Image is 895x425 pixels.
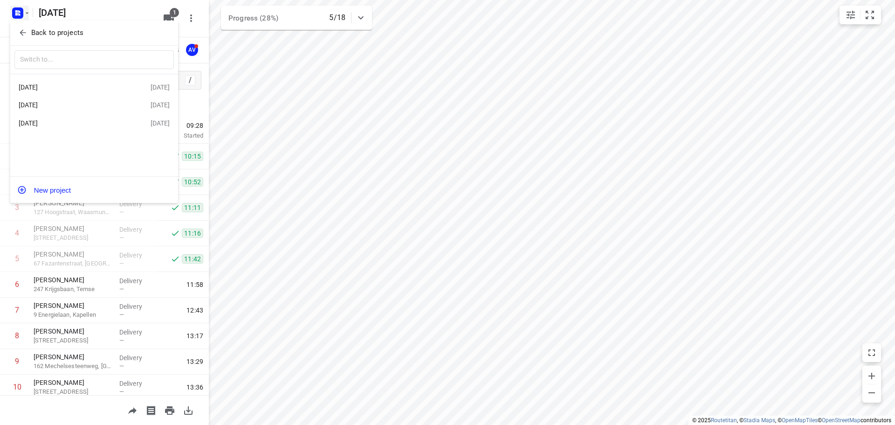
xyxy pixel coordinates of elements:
[10,78,178,96] div: [DATE][DATE]
[31,28,83,38] p: Back to projects
[14,25,174,41] button: Back to projects
[151,119,170,127] div: [DATE]
[151,101,170,109] div: [DATE]
[10,181,178,199] button: New project
[19,119,126,127] div: [DATE]
[151,84,170,91] div: [DATE]
[10,114,178,132] div: [DATE][DATE]
[19,84,126,91] div: [DATE]
[10,96,178,114] div: [DATE][DATE]
[14,50,174,70] input: Switch to...
[19,101,126,109] div: [DATE]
